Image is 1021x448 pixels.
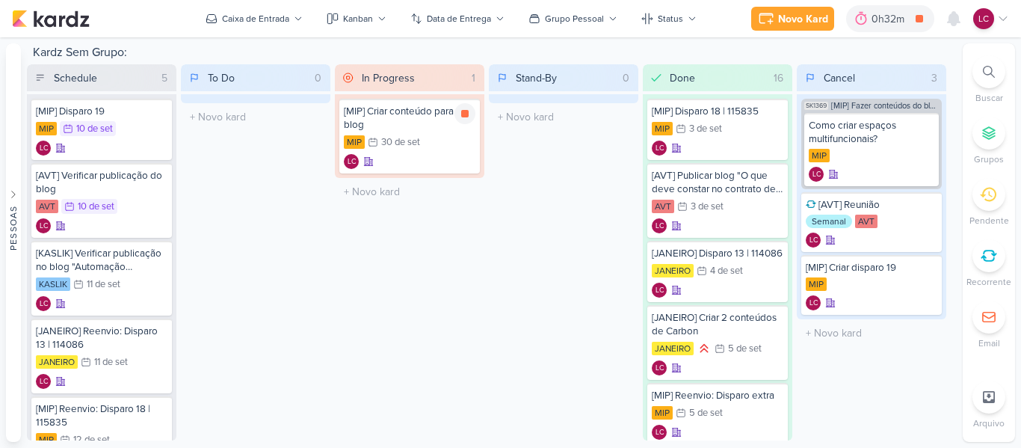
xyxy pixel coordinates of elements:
button: Novo Kard [751,7,834,31]
p: LC [809,300,818,307]
div: Como criar espaços multifuncionais? [809,119,934,146]
div: 0 [309,70,327,86]
p: LC [40,223,48,230]
div: 0 [617,70,635,86]
div: [MIP] Criar disparo 19 [806,261,937,274]
div: Criador(a): Laís Costa [36,374,51,389]
div: Criador(a): Laís Costa [36,218,51,233]
button: Pessoas [6,43,21,442]
span: [MIP] Fazer conteúdos do blog de MIP (Setembro e Outubro) [831,102,939,110]
p: LC [809,237,818,245]
p: LC [812,171,821,179]
div: [MIP] Reenvio: Disparo extra [652,389,783,402]
img: kardz.app [12,10,90,28]
div: Criador(a): Laís Costa [344,154,359,169]
div: Laís Costa [973,8,994,29]
div: Laís Costa [36,218,51,233]
div: MIP [652,122,673,135]
div: 3 de set [691,202,724,212]
p: LC [656,223,664,230]
div: Laís Costa [652,425,667,440]
div: 11 de set [94,358,128,367]
div: 3 [925,70,943,86]
div: Criador(a): Laís Costa [809,167,824,182]
input: + Novo kard [800,322,943,344]
div: 11 de set [87,280,120,289]
p: LC [656,365,664,372]
p: LC [40,301,48,308]
p: LC [656,145,664,153]
div: [AVT] Publicar blog "O que deve constar no contrato de financiamento?" [652,169,783,196]
div: Laís Costa [652,283,667,298]
div: MIP [36,433,57,447]
div: 10 de set [78,202,114,212]
div: Criador(a): Laís Costa [652,360,667,375]
div: [JANEIRO] Criar 2 conteúdos de Carbon [652,311,783,338]
div: AVT [855,215,877,228]
p: Grupos [974,153,1004,166]
div: Laís Costa [652,141,667,156]
div: Criador(a): Laís Costa [652,283,667,298]
div: 0h32m [872,11,909,27]
p: Arquivo [973,417,1005,430]
p: LC [348,159,356,166]
p: Recorrente [966,275,1011,289]
div: 5 [155,70,173,86]
div: Criador(a): Laís Costa [806,295,821,310]
div: MIP [806,277,827,291]
div: JANEIRO [652,342,694,355]
p: LC [40,378,48,386]
input: + Novo kard [492,106,635,128]
p: Pendente [969,214,1009,227]
div: [MIP] Criar conteúdo para blog [344,105,475,132]
div: Laís Costa [809,167,824,182]
div: 16 [768,70,789,86]
p: LC [40,145,48,153]
div: Kardz Sem Grupo: [27,43,957,64]
span: SK1369 [804,102,828,110]
div: Laís Costa [36,296,51,311]
div: Pessoas [7,205,20,250]
div: [KASLIK] Verificar publicação no blog "Automação residencial..." [36,247,167,274]
p: Buscar [975,91,1003,105]
div: Criador(a): Laís Costa [652,141,667,156]
div: Semanal [806,215,852,228]
div: Parar relógio [454,103,475,124]
div: Criador(a): Laís Costa [652,218,667,233]
div: Novo Kard [778,11,828,27]
div: [JANEIRO] Reenvio: Disparo 13 | 114086 [36,325,167,352]
li: Ctrl + F [963,55,1015,105]
div: 1 [466,70,481,86]
div: Criador(a): Laís Costa [652,425,667,440]
div: Laís Costa [652,360,667,375]
div: Prioridade Alta [697,341,712,356]
div: Laís Costa [652,218,667,233]
div: [MIP] Disparo 18 | 115835 [652,105,783,118]
div: KASLIK [36,277,70,291]
div: [AVT] Reunião [806,198,937,212]
div: [AVT] Verificar publicação do blog [36,169,167,196]
div: Criador(a): Laís Costa [36,296,51,311]
div: Laís Costa [806,295,821,310]
div: 12 de set [73,435,110,445]
div: MIP [652,406,673,420]
div: JANEIRO [652,264,694,277]
div: MIP [809,149,830,162]
p: LC [978,12,989,25]
div: AVT [652,200,674,213]
p: LC [656,287,664,295]
div: MIP [344,135,365,149]
div: 5 de set [728,344,762,354]
div: Criador(a): Laís Costa [36,141,51,156]
div: 3 de set [689,124,722,134]
div: [MIP] Reenvio: Disparo 18 | 115835 [36,402,167,429]
div: Criador(a): Laís Costa [806,233,821,248]
div: [MIP] Disparo 19 [36,105,167,118]
div: Laís Costa [36,374,51,389]
div: 5 de set [689,408,723,418]
input: + Novo kard [338,181,481,203]
div: Laís Costa [806,233,821,248]
div: 4 de set [710,266,743,276]
div: [JANEIRO] Disparo 13 | 114086 [652,247,783,260]
div: Laís Costa [36,141,51,156]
